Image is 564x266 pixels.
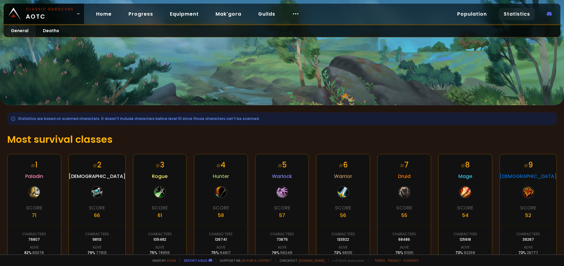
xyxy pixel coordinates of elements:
div: 8 [461,160,470,170]
div: 2 [93,160,101,170]
span: 94617 [220,250,231,255]
a: Classic HardcoreAOTC [4,4,84,24]
span: Hunter [213,173,229,180]
div: 3 [155,160,164,170]
div: Alive [30,245,39,250]
a: Buy me a coffee [242,258,272,263]
a: Statistics [499,8,535,20]
a: Consent [403,258,419,263]
span: 77613 [96,250,107,255]
span: 28777 [527,250,538,255]
div: 4 [216,160,225,170]
div: 75 % [211,250,231,255]
div: Score [26,204,42,212]
div: Alive [278,245,287,250]
div: Characters [454,231,477,237]
a: Terms [374,258,385,263]
div: Score [520,204,536,212]
div: 71 [32,212,36,219]
a: Progress [124,8,158,20]
a: Report a bug [184,258,207,263]
div: 82 % [24,250,44,255]
div: 75 % [149,250,170,255]
div: 1 [31,160,38,170]
div: 98113 [92,237,101,242]
a: General [4,25,36,37]
div: 73 % [334,250,352,255]
div: 58 [218,212,224,219]
div: 7 [400,160,409,170]
span: Warrior [334,173,352,180]
div: Score [274,204,290,212]
div: 54 [462,212,469,219]
a: Equipment [165,8,204,20]
div: Alive [92,245,101,250]
div: 76 % [272,250,292,255]
div: 126741 [215,237,227,242]
div: 133922 [337,237,349,242]
small: # [155,162,160,169]
div: 66 [94,212,100,219]
span: Rogue [152,173,167,180]
div: 73875 [276,237,288,242]
small: # [339,162,343,169]
div: Alive [339,245,348,250]
div: 5 [278,160,287,170]
small: # [31,162,35,169]
div: Characters [22,231,46,237]
div: 52 [525,212,531,219]
h1: Most survival classes [7,132,557,147]
div: Characters [148,231,172,237]
span: Support me, [216,258,272,263]
div: 79 % [87,250,107,255]
div: 39267 [523,237,534,242]
div: Characters [331,231,355,237]
span: v. d752d5 - production [328,258,364,263]
div: 6 [339,160,348,170]
div: Score [89,204,105,212]
div: Characters [392,231,416,237]
div: 73 % [455,250,475,255]
div: 73 % [518,250,538,255]
div: 56 [340,212,346,219]
span: Druid [398,173,411,180]
div: Characters [516,231,540,237]
span: Made by [149,258,176,263]
a: Guilds [253,8,280,20]
span: 78955 [158,250,170,255]
a: Mak'gora [211,8,246,20]
div: Statistics are based on scanned characters. It doesn't include characters bellow level 10 since t... [7,112,557,125]
span: 92259 [464,250,475,255]
span: 63078 [32,250,44,255]
span: 98135 [342,250,352,255]
span: [DEMOGRAPHIC_DATA] [69,173,125,180]
span: AOTC [26,7,74,21]
span: 51391 [404,250,413,255]
div: Characters [209,231,233,237]
div: Characters [85,231,109,237]
div: Alive [461,245,470,250]
div: 75 % [395,250,413,255]
div: 68486 [398,237,410,242]
span: Paladin [25,173,43,180]
div: Alive [155,245,164,250]
div: Alive [400,245,409,250]
span: [DEMOGRAPHIC_DATA] [500,173,556,180]
span: Warlock [272,173,292,180]
div: 125618 [460,237,471,242]
small: # [216,162,221,169]
a: Deaths [36,25,66,37]
span: 56249 [280,250,292,255]
a: a fan [167,258,176,263]
div: Score [335,204,351,212]
div: 9 [524,160,533,170]
div: Score [396,204,412,212]
a: Home [91,8,116,20]
div: Alive [524,245,533,250]
small: # [524,162,528,169]
div: 76807 [28,237,40,242]
small: Classic Hardcore [26,7,74,12]
a: Population [452,8,492,20]
div: 57 [279,212,285,219]
small: # [93,162,97,169]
